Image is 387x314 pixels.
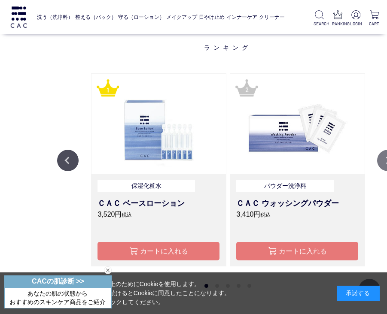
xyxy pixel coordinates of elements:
[236,198,358,209] h3: ＣＡＣ ウォッシングパウダー
[314,10,325,27] a: SEARCH
[314,21,325,27] p: SEARCH
[75,8,116,26] a: 整える（パック）
[332,21,344,27] p: RANKING
[91,74,226,174] img: ＣＡＣ ベースローション
[259,8,285,26] a: クリーナー
[98,209,219,220] p: 3,520円
[166,8,197,26] a: メイクアップ
[350,10,362,27] a: LOGIN
[332,10,344,27] a: RANKING
[236,242,358,260] button: カートに入れる
[98,242,219,260] button: カートに入れる
[226,8,257,26] a: インナーケア
[199,8,225,26] a: 日やけ止め
[9,6,28,27] img: logo
[350,21,362,27] p: LOGIN
[37,8,73,26] a: 洗う（洗浄料）
[230,74,365,174] img: ＣＡＣウォッシングパウダー
[337,286,380,301] div: 承諾する
[236,209,358,220] p: 3,410円
[236,180,334,192] p: パウダー洗浄料
[98,180,195,192] p: 保湿化粧水
[369,21,380,27] p: CART
[57,150,79,171] button: Previous
[260,212,271,218] span: 税込
[7,280,231,307] div: 当サイトでは、お客様へのサービス向上のためにCookieを使用します。 「承諾する」をクリックするか閲覧を続けるとCookieに同意したことになります。 詳細はこちらの をクリックしてください。
[122,212,132,218] span: 税込
[236,180,358,232] a: パウダー洗浄料 ＣＡＣ ウォッシングパウダー 3,410円税込
[369,10,380,27] a: CART
[98,180,219,232] a: 保湿化粧水 ＣＡＣ ベースローション 3,520円税込
[118,8,165,26] a: 守る（ローション）
[98,198,219,209] h3: ＣＡＣ ベースローション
